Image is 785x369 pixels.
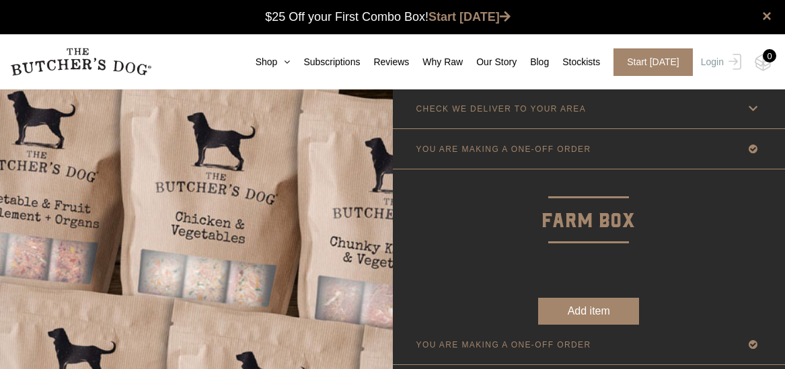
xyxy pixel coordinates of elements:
div: 0 [763,49,776,63]
a: Blog [517,55,549,69]
a: Shop [242,55,291,69]
a: Our Story [463,55,517,69]
img: TBD_Cart-Empty.png [755,54,772,71]
a: Stockists [549,55,600,69]
p: YOU ARE MAKING A ONE-OFF ORDER [416,145,591,154]
a: close [762,8,772,24]
a: Start [DATE] [428,10,511,24]
a: Why Raw [409,55,463,69]
p: YOU ARE MAKING A ONE-OFF ORDER [416,340,591,350]
button: Add item [538,298,639,325]
p: CHECK WE DELIVER TO YOUR AREA [416,104,587,114]
a: Start [DATE] [600,48,698,76]
a: Login [698,48,741,76]
a: Reviews [360,55,409,69]
a: Subscriptions [290,55,360,69]
span: Start [DATE] [613,48,693,76]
